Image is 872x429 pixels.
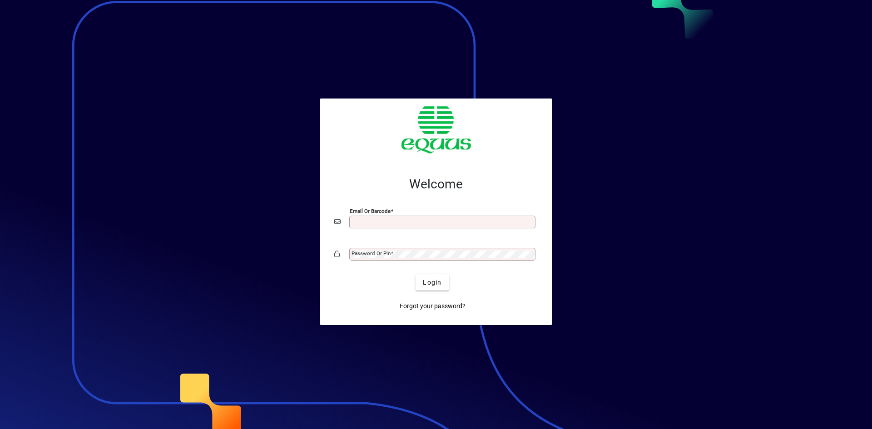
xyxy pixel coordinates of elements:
a: Forgot your password? [396,298,469,314]
button: Login [416,274,449,291]
mat-label: Password or Pin [352,250,391,256]
span: Login [423,278,441,287]
mat-label: Email or Barcode [350,208,391,214]
span: Forgot your password? [400,301,466,311]
h2: Welcome [334,177,538,192]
